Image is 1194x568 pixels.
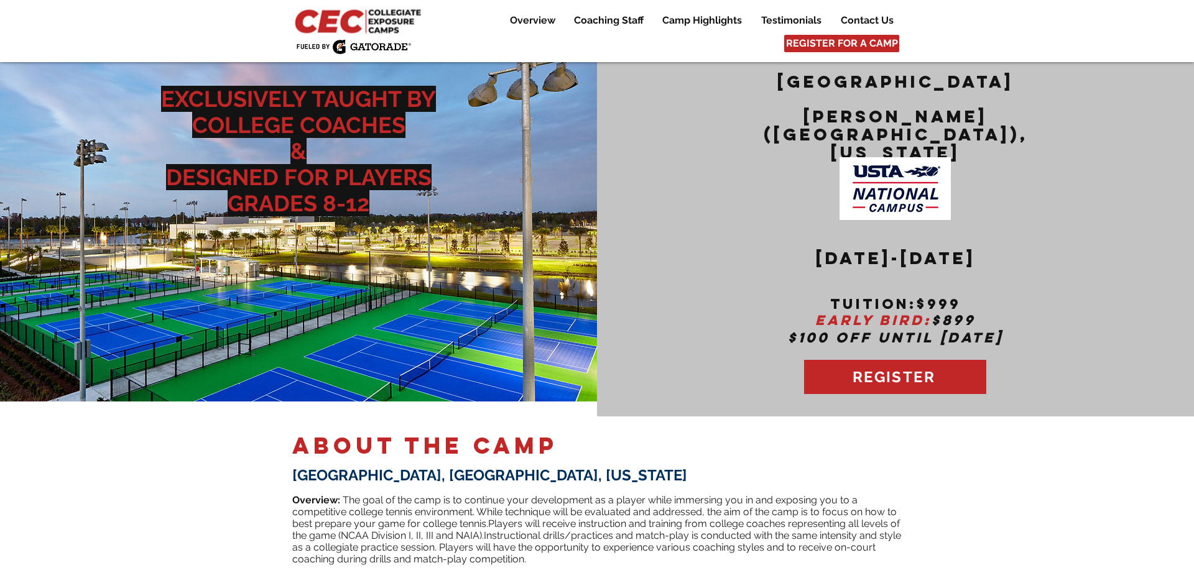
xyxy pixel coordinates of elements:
[656,13,748,28] p: Camp Highlights
[932,311,976,329] span: $899
[835,13,900,28] p: Contact Us
[292,431,558,460] span: ABOUT THE CAMP
[752,13,831,28] a: Testimonials
[501,13,564,28] a: Overview
[161,86,436,138] span: EXCLUSIVELY TAUGHT BY COLLEGE COACHES
[292,494,897,529] span: ​ The goal of the camp is to continue your development as a player while immersing you in and exp...
[803,106,988,127] span: [PERSON_NAME]
[292,466,687,484] span: [GEOGRAPHIC_DATA], [GEOGRAPHIC_DATA], [US_STATE]
[784,35,899,52] a: REGISTER FOR A CAMP
[786,37,898,50] span: REGISTER FOR A CAMP
[777,71,1014,92] span: [GEOGRAPHIC_DATA]
[292,518,900,541] span: Players will receive instruction and training from college coaches representing all levels of the...
[296,39,411,54] img: Fueled by Gatorade.png
[853,368,935,386] span: REGISTER
[568,13,650,28] p: Coaching Staff
[755,13,828,28] p: Testimonials
[830,295,961,313] span: tuition:$999
[653,13,751,28] a: Camp Highlights
[292,494,340,506] span: Overview:
[764,124,1028,163] span: ([GEOGRAPHIC_DATA]), [US_STATE]
[815,311,932,329] span: EARLY BIRD:
[166,164,432,190] span: DESIGNED FOR PLAYERS
[565,13,652,28] a: Coaching Staff
[228,190,369,216] span: GRADES 8-12
[292,529,901,565] span: Instructional drills/practices and match-play is conducted with the same intensity and style as a...
[504,13,562,28] p: Overview
[816,247,976,268] span: [DATE]-[DATE]
[804,360,986,394] button: REGISTER
[840,157,951,220] img: USTA Campus image_edited.jpg
[292,6,427,35] img: CEC Logo Primary_edited.jpg
[491,13,902,28] nav: Site
[831,13,902,28] a: Contact Us
[290,138,307,164] span: &
[788,329,1003,346] span: $100 OFF UNTIL [DATE]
